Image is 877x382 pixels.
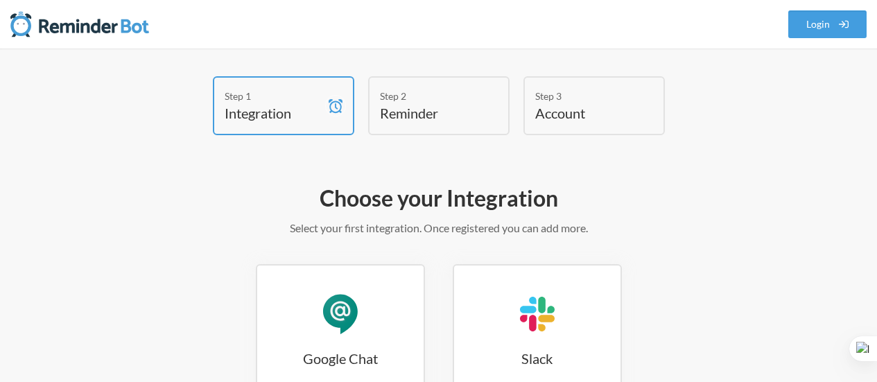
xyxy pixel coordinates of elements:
h3: Google Chat [257,349,424,368]
h4: Account [535,103,632,123]
a: Login [788,10,867,38]
div: Step 2 [380,89,477,103]
div: Step 3 [535,89,632,103]
h2: Choose your Integration [42,184,835,213]
img: Reminder Bot [10,10,149,38]
h4: Integration [225,103,322,123]
h4: Reminder [380,103,477,123]
p: Select your first integration. Once registered you can add more. [42,220,835,236]
h3: Slack [454,349,620,368]
div: Step 1 [225,89,322,103]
